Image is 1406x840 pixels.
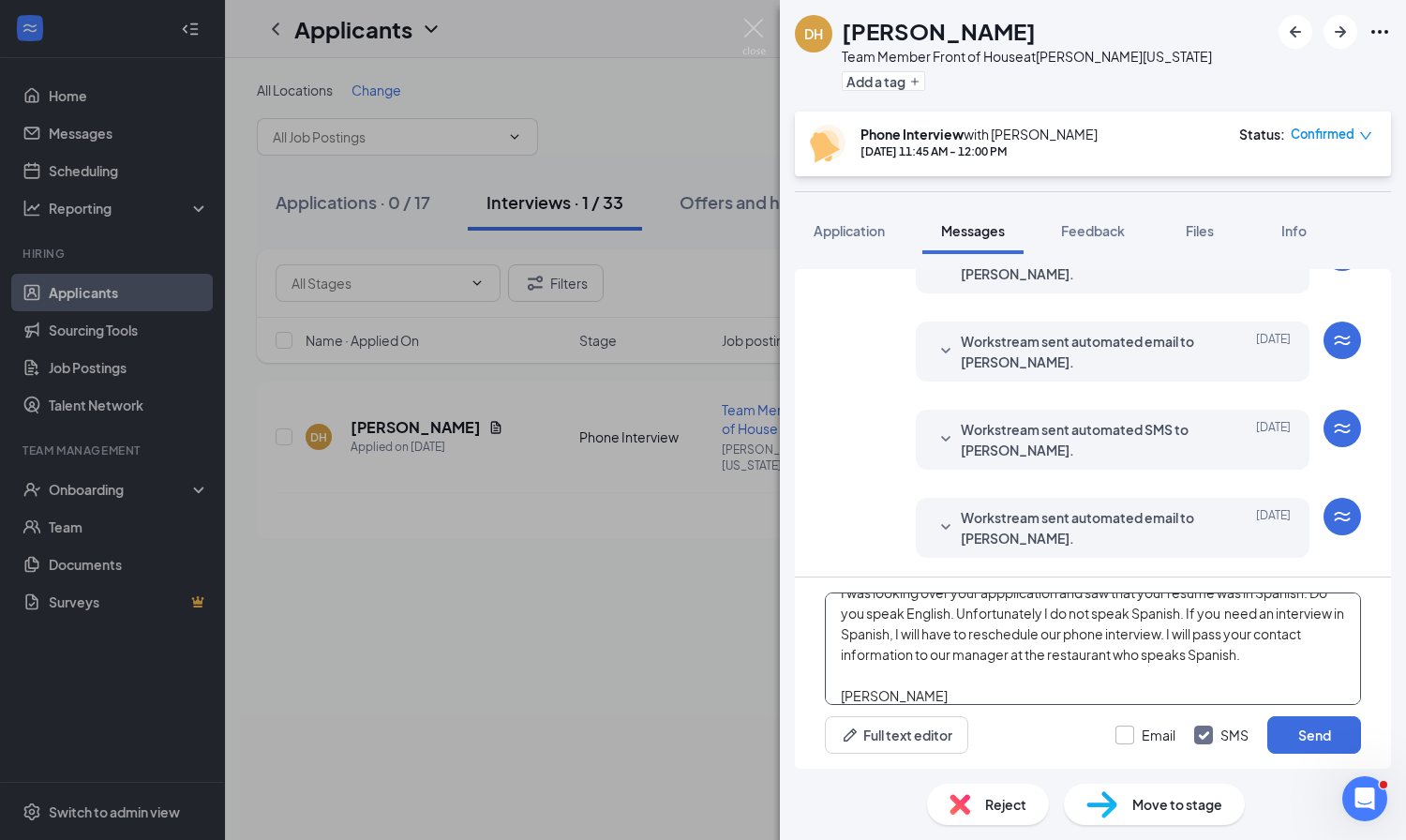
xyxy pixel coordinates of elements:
[1239,125,1285,143] div: Status :
[961,507,1206,548] span: Workstream sent automated email to [PERSON_NAME].
[1331,417,1354,440] svg: WorkstreamLogo
[814,222,885,239] span: Application
[1329,21,1352,43] svg: ArrowRight
[860,126,964,142] b: Phone Interview
[1342,776,1387,821] iframe: Intercom live chat
[1281,222,1307,239] span: Info
[1291,125,1354,143] span: Confirmed
[842,47,1212,66] div: Team Member Front of House at [PERSON_NAME][US_STATE]
[985,794,1026,815] span: Reject
[1132,794,1222,815] span: Move to stage
[909,76,920,87] svg: Plus
[1369,21,1391,43] svg: Ellipses
[825,592,1361,705] textarea: Hi [PERSON_NAME], I was looking over your appplication and saw that your resume was in Spanish. D...
[860,125,1098,143] div: with [PERSON_NAME]
[1267,716,1361,754] button: Send
[961,331,1206,372] span: Workstream sent automated email to [PERSON_NAME].
[842,15,1036,47] h1: [PERSON_NAME]
[1256,419,1291,460] span: [DATE]
[841,726,860,744] svg: Pen
[935,428,957,451] svg: SmallChevronDown
[935,340,957,363] svg: SmallChevronDown
[1331,505,1354,528] svg: WorkstreamLogo
[1324,15,1357,49] button: ArrowRight
[1061,222,1125,239] span: Feedback
[1331,329,1354,352] svg: WorkstreamLogo
[1279,15,1312,49] button: ArrowLeftNew
[935,517,957,539] svg: SmallChevronDown
[860,143,1098,159] div: [DATE] 11:45 AM - 12:00 PM
[804,24,823,43] div: DH
[825,716,968,754] button: Full text editorPen
[1284,21,1307,43] svg: ArrowLeftNew
[941,222,1005,239] span: Messages
[961,419,1206,460] span: Workstream sent automated SMS to [PERSON_NAME].
[1256,507,1291,548] span: [DATE]
[1359,129,1372,142] span: down
[842,71,925,91] button: PlusAdd a tag
[1256,331,1291,372] span: [DATE]
[1186,222,1214,239] span: Files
